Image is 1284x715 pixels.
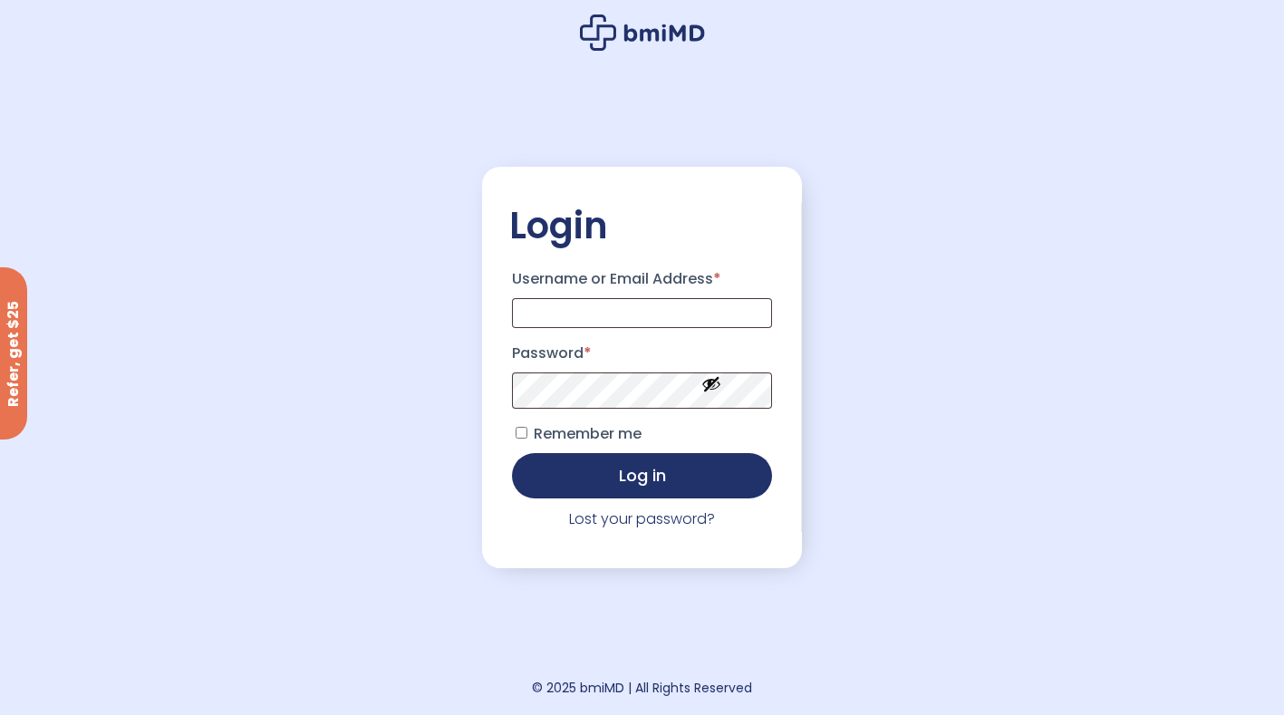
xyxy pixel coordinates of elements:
[661,359,762,421] button: Show password
[516,427,527,439] input: Remember me
[569,508,715,529] a: Lost your password?
[512,265,773,294] label: Username or Email Address
[534,423,642,444] span: Remember me
[509,203,776,248] h2: Login
[512,339,773,368] label: Password
[512,453,773,498] button: Log in
[532,675,752,701] div: © 2025 bmiMD | All Rights Reserved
